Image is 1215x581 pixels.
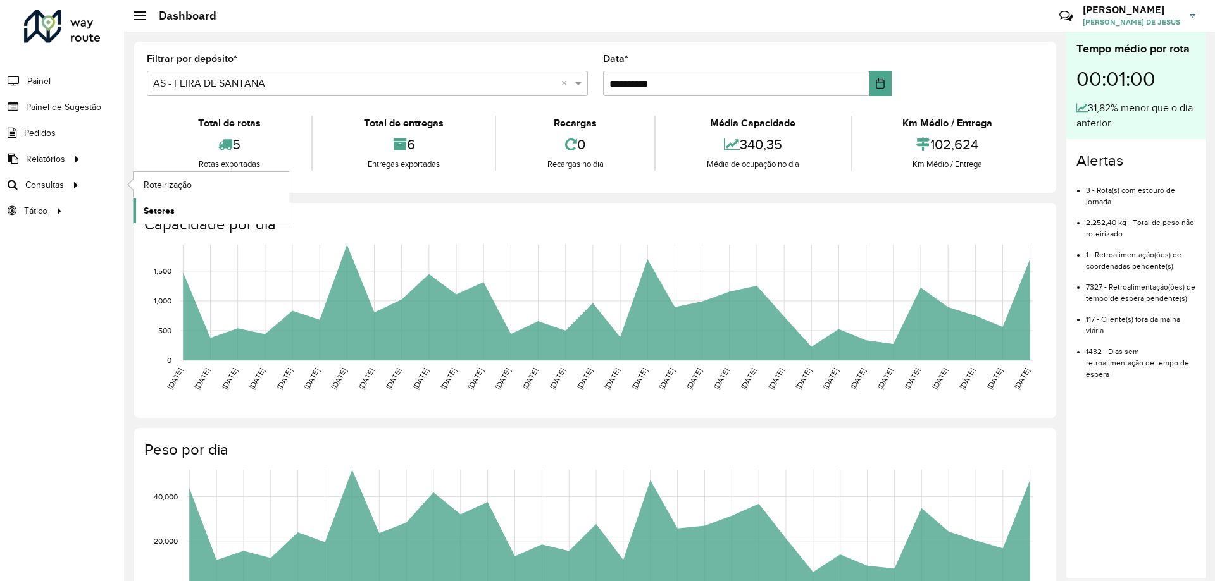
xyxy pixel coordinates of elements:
text: 40,000 [154,492,178,501]
text: [DATE] [220,367,239,391]
text: [DATE] [958,367,976,391]
span: Pedidos [24,126,56,140]
text: [DATE] [384,367,402,391]
span: Roteirização [144,178,192,192]
div: Km Médio / Entrega [855,158,1040,171]
text: 1,500 [154,267,171,275]
h3: [PERSON_NAME] [1083,4,1180,16]
span: Relatórios [26,152,65,166]
h4: Capacidade por dia [144,216,1044,234]
div: 5 [150,131,308,158]
text: 0 [167,356,171,364]
div: 0 [499,131,651,158]
span: Setores [144,204,175,217]
text: [DATE] [357,367,375,391]
text: [DATE] [193,367,211,391]
text: [DATE] [903,367,921,391]
text: [DATE] [794,367,813,391]
text: [DATE] [466,367,485,391]
a: Roteirização [134,172,289,197]
text: [DATE] [876,367,894,391]
text: [DATE] [302,367,321,391]
text: [DATE] [657,367,676,391]
span: Consultas [25,178,64,192]
label: Filtrar por depósito [147,51,237,66]
li: 2.252,40 kg - Total de peso não roteirizado [1086,207,1195,240]
text: [DATE] [985,367,1004,391]
li: 1 - Retroalimentação(ões) de coordenadas pendente(s) [1086,240,1195,272]
label: Data [603,51,628,66]
div: Recargas no dia [499,158,651,171]
text: [DATE] [630,367,649,391]
text: [DATE] [275,367,293,391]
text: [DATE] [166,367,184,391]
div: 31,82% menor que o dia anterior [1076,101,1195,131]
div: 340,35 [659,131,847,158]
div: Média de ocupação no dia [659,158,847,171]
text: [DATE] [931,367,949,391]
text: [DATE] [247,367,266,391]
text: [DATE] [1012,367,1031,391]
text: [DATE] [712,367,730,391]
text: 500 [158,326,171,334]
a: Setores [134,198,289,223]
text: [DATE] [821,367,840,391]
h4: Peso por dia [144,441,1044,459]
li: 1432 - Dias sem retroalimentação de tempo de espera [1086,336,1195,380]
li: 3 - Rota(s) com estouro de jornada [1086,175,1195,207]
div: Entregas exportadas [316,158,491,171]
div: Total de entregas [316,116,491,131]
div: Tempo médio por rota [1076,40,1195,58]
text: [DATE] [548,367,566,391]
text: [DATE] [494,367,512,391]
span: Tático [24,204,47,217]
span: Painel [27,75,51,88]
text: [DATE] [330,367,348,391]
div: 6 [316,131,491,158]
li: 7327 - Retroalimentação(ões) de tempo de espera pendente(s) [1086,272,1195,304]
a: Contato Rápido [1052,3,1080,30]
div: Total de rotas [150,116,308,131]
span: Painel de Sugestão [26,101,101,114]
text: [DATE] [767,367,785,391]
span: Clear all [561,76,572,91]
text: [DATE] [439,367,458,391]
div: Média Capacidade [659,116,847,131]
text: [DATE] [739,367,757,391]
span: [PERSON_NAME] DE JESUS [1083,16,1180,28]
text: [DATE] [685,367,703,391]
text: [DATE] [521,367,539,391]
h4: Alertas [1076,152,1195,170]
text: [DATE] [603,367,621,391]
text: [DATE] [411,367,430,391]
text: [DATE] [575,367,594,391]
div: 102,624 [855,131,1040,158]
h2: Dashboard [146,9,216,23]
text: [DATE] [849,367,867,391]
div: Recargas [499,116,651,131]
button: Choose Date [869,71,892,96]
div: Rotas exportadas [150,158,308,171]
li: 117 - Cliente(s) fora da malha viária [1086,304,1195,336]
div: 00:01:00 [1076,58,1195,101]
div: Km Médio / Entrega [855,116,1040,131]
text: 20,000 [154,537,178,545]
text: 1,000 [154,297,171,305]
